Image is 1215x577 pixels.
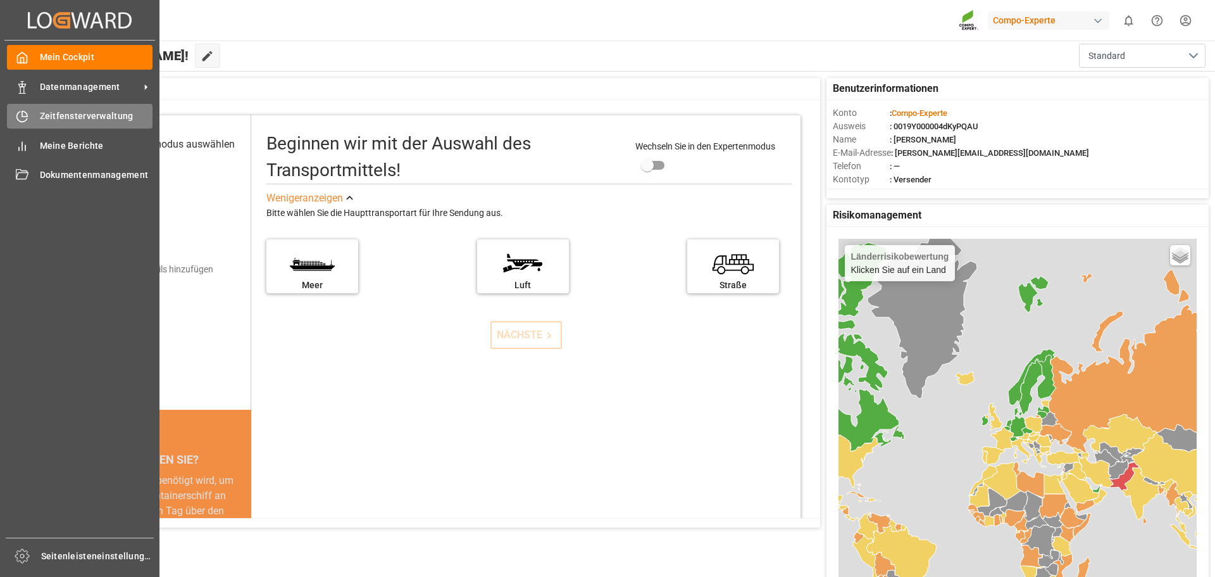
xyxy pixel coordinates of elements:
[121,453,199,466] font: WUSSTEN SIE?
[833,161,861,171] font: Telefon
[890,122,978,131] font: : 0019Y000004dKyPQAU
[890,162,900,171] font: : —
[7,45,153,70] a: Mein Cockpit
[490,321,562,349] button: NÄCHSTE
[833,134,856,144] font: Name
[959,10,979,32] img: Screenshot%202023-09-29%20at%2010.02.21.png_1712312052.png
[41,551,155,561] font: Seitenleisteneinstellungen
[7,163,153,187] a: Dokumentenmanagement
[890,108,892,118] font: :
[40,111,134,121] font: Zeitfensterverwaltung
[302,192,343,204] font: anzeigen
[635,141,775,151] font: Wechseln Sie in den Expertenmodus
[833,82,938,94] font: Benutzerinformationen
[1143,6,1171,35] button: Hilfecenter
[890,175,931,184] font: : Versender
[266,208,503,218] font: Bitte wählen Sie die Haupttransportart für Ihre Sendung aus.
[514,280,531,290] font: Luft
[993,15,1056,25] font: Compo-Experte
[1114,6,1143,35] button: 0 neue Benachrichtigungen anzeigen
[851,251,949,262] font: Länderrisikobewertung
[7,133,153,158] a: Meine Berichte
[833,148,891,158] font: E-Mail-Adresse
[833,121,866,131] font: Ausweis
[851,265,946,275] font: Klicken Sie auf ein Land
[302,280,323,290] font: Meer
[1079,44,1206,68] button: Menü öffnen
[833,174,869,184] font: Kontotyp
[892,108,947,118] font: Compo-Experte
[1170,245,1190,265] a: Ebenen
[266,192,302,204] font: Weniger
[109,138,235,150] font: Transportmodus auswählen
[720,280,747,290] font: Straße
[497,329,542,341] font: NÄCHSTE
[108,264,213,274] font: Versanddetails hinzufügen
[40,141,104,151] font: Meine Berichte
[40,52,94,62] font: Mein Cockpit
[40,82,120,92] font: Datenmanagement
[266,133,531,181] font: Beginnen wir mit der Auswahl des Transportmittels!
[40,170,149,180] font: Dokumentenmanagement
[1088,51,1125,61] font: Standard
[266,130,623,184] div: Beginnen wir mit der Auswahl des Transportmittels!
[988,8,1114,32] button: Compo-Experte
[7,104,153,129] a: Zeitfensterverwaltung
[833,209,921,221] font: Risikomanagement
[53,48,189,63] font: Hallo [PERSON_NAME]!
[890,135,956,144] font: : [PERSON_NAME]
[833,108,857,118] font: Konto
[891,148,1089,158] font: : [PERSON_NAME][EMAIL_ADDRESS][DOMAIN_NAME]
